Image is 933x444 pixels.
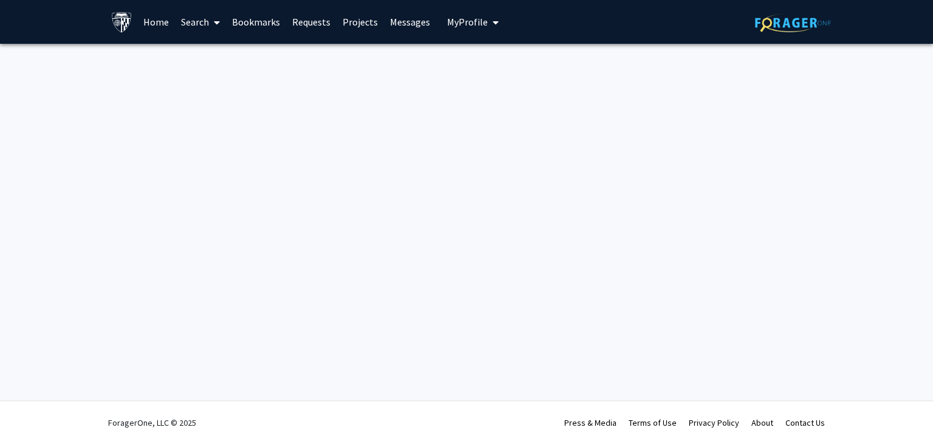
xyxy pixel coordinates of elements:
[137,1,175,43] a: Home
[226,1,286,43] a: Bookmarks
[384,1,436,43] a: Messages
[785,417,825,428] a: Contact Us
[175,1,226,43] a: Search
[108,401,196,444] div: ForagerOne, LLC © 2025
[751,417,773,428] a: About
[564,417,617,428] a: Press & Media
[286,1,337,43] a: Requests
[629,417,677,428] a: Terms of Use
[755,13,831,32] img: ForagerOne Logo
[337,1,384,43] a: Projects
[689,417,739,428] a: Privacy Policy
[447,16,488,28] span: My Profile
[111,12,132,33] img: Johns Hopkins University Logo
